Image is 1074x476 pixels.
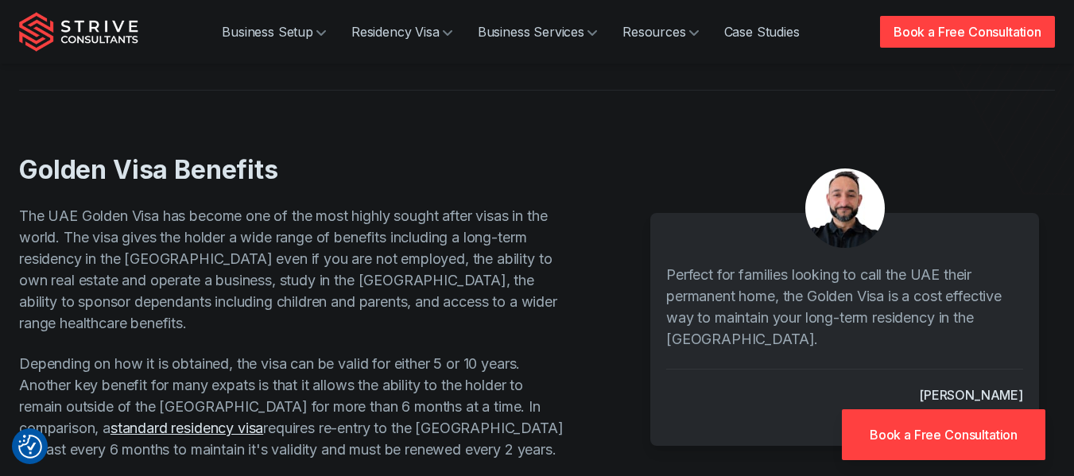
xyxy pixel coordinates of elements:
button: Consent Preferences [18,435,42,459]
a: Book a Free Consultation [880,16,1055,48]
p: Perfect for families looking to call the UAE their permanent home, the Golden Visa is a cost effe... [666,264,1023,350]
a: Residency Visa [339,16,465,48]
a: Resources [610,16,711,48]
a: standard residency visa [111,420,263,436]
a: Business Setup [209,16,339,48]
h2: Golden Visa Benefits [19,154,564,186]
div: COO [993,404,1023,424]
p: The UAE Golden Visa has become one of the most highly sought after visas in the world. The visa g... [19,205,564,334]
cite: [PERSON_NAME] [919,385,1023,404]
img: aDXDSydWJ-7kSlbU_Untitleddesign-75-.png [805,168,885,248]
p: Depending on how it is obtained, the visa can be valid for either 5 or 10 years. Another key bene... [19,353,564,460]
a: Book a Free Consultation [842,409,1045,460]
img: Revisit consent button [18,435,42,459]
a: Case Studies [711,16,812,48]
img: Strive Consultants [19,12,138,52]
a: Business Services [465,16,610,48]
